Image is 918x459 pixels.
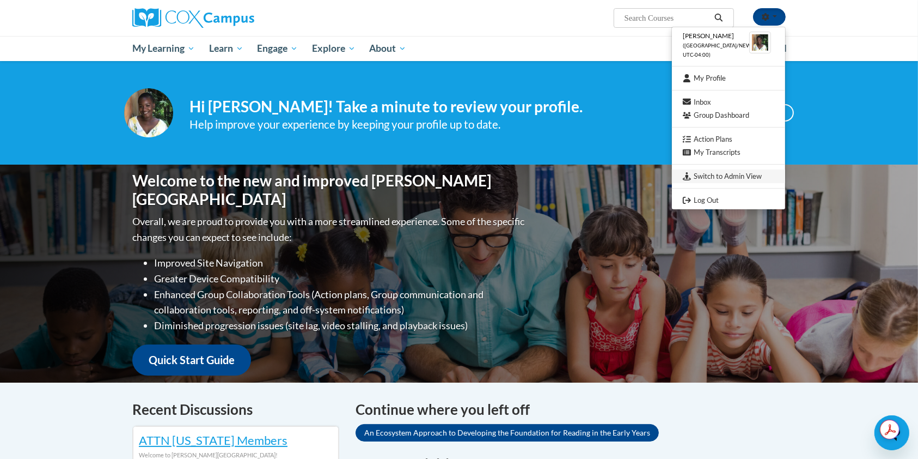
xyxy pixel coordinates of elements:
[363,36,414,61] a: About
[132,214,527,245] p: Overall, we are proud to provide you with a more streamlined experience. Some of the specific cha...
[369,42,406,55] span: About
[257,42,298,55] span: Engage
[672,170,785,183] a: Switch to Admin View
[672,146,785,159] a: My Transcripts
[672,132,785,146] a: Action Plans
[189,98,710,116] h4: Hi [PERSON_NAME]! Take a minute to review your profile.
[189,116,710,134] div: Help improve your experience by keeping your profile up to date.
[312,42,356,55] span: Explore
[209,42,243,55] span: Learn
[749,32,771,53] img: Learner Profile Avatar
[683,32,734,40] span: [PERSON_NAME]
[250,36,305,61] a: Engage
[874,415,909,450] iframe: Button to launch messaging window
[672,95,785,109] a: Inbox
[623,11,711,25] input: Search Courses
[154,255,527,271] li: Improved Site Navigation
[154,287,527,318] li: Enhanced Group Collaboration Tools (Action plans, Group communication and collaboration tools, re...
[672,108,785,122] a: Group Dashboard
[132,42,195,55] span: My Learning
[132,399,339,420] h4: Recent Discussions
[132,345,251,376] a: Quick Start Guide
[125,36,202,61] a: My Learning
[132,8,254,28] img: Cox Campus
[154,271,527,287] li: Greater Device Compatibility
[202,36,250,61] a: Learn
[672,71,785,85] a: My Profile
[683,43,768,58] span: ([GEOGRAPHIC_DATA]/New_York UTC-04:00)
[139,433,287,448] a: ATTN [US_STATE] Members
[672,194,785,207] a: Logout
[711,11,727,25] button: Search
[753,8,786,26] button: Account Settings
[116,36,802,61] div: Main menu
[132,172,527,208] h1: Welcome to the new and improved [PERSON_NAME][GEOGRAPHIC_DATA]
[305,36,363,61] a: Explore
[154,318,527,334] li: Diminished progression issues (site lag, video stalling, and playback issues)
[356,399,786,420] h4: Continue where you left off
[124,88,173,137] img: Profile Image
[356,424,659,442] a: An Ecosystem Approach to Developing the Foundation for Reading in the Early Years
[132,8,339,28] a: Cox Campus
